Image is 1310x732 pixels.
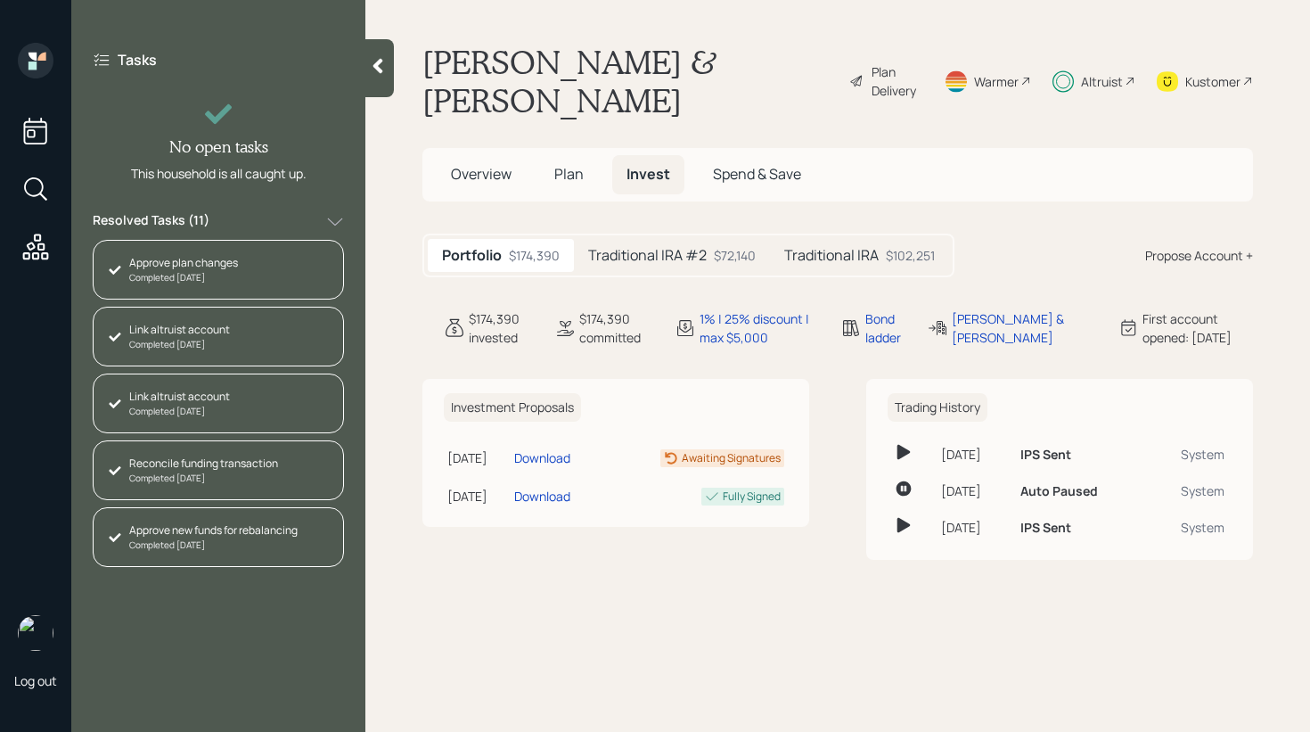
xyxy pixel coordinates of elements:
[131,164,307,183] div: This household is all caught up.
[941,445,1006,464] div: [DATE]
[865,309,905,347] div: Bond ladder
[1185,72,1240,91] div: Kustomer
[713,164,801,184] span: Spend & Save
[514,487,570,506] div: Download
[626,164,670,184] span: Invest
[723,489,781,505] div: Fully Signed
[129,271,238,284] div: Completed [DATE]
[941,481,1006,500] div: [DATE]
[974,72,1019,91] div: Warmer
[1020,521,1071,536] h6: IPS Sent
[886,246,935,265] div: $102,251
[700,309,819,347] div: 1% | 25% discount | max $5,000
[554,164,584,184] span: Plan
[129,522,298,539] div: Approve new funds for rebalancing
[888,393,987,423] h6: Trading History
[118,50,157,70] label: Tasks
[14,672,57,689] div: Log out
[1145,246,1253,265] div: Propose Account +
[129,472,278,485] div: Completed [DATE]
[1142,309,1253,347] div: First account opened: [DATE]
[872,62,922,100] div: Plan Delivery
[1020,448,1071,463] h6: IPS Sent
[444,393,581,423] h6: Investment Proposals
[129,405,230,418] div: Completed [DATE]
[18,615,53,651] img: retirable_logo.png
[682,450,781,466] div: Awaiting Signatures
[169,137,268,157] h4: No open tasks
[469,309,533,347] div: $174,390 invested
[129,389,230,405] div: Link altruist account
[1154,481,1224,500] div: System
[588,247,707,264] h5: Traditional IRA #2
[451,164,512,184] span: Overview
[714,246,756,265] div: $72,140
[93,211,209,233] label: Resolved Tasks ( 11 )
[422,43,835,119] h1: [PERSON_NAME] & [PERSON_NAME]
[129,255,238,271] div: Approve plan changes
[447,487,507,506] div: [DATE]
[129,322,230,338] div: Link altruist account
[1154,518,1224,537] div: System
[579,309,652,347] div: $174,390 committed
[1020,484,1098,499] h6: Auto Paused
[952,309,1096,347] div: [PERSON_NAME] & [PERSON_NAME]
[442,247,502,264] h5: Portfolio
[129,539,298,552] div: Completed [DATE]
[1081,72,1123,91] div: Altruist
[1154,445,1224,464] div: System
[509,246,560,265] div: $174,390
[129,338,230,351] div: Completed [DATE]
[129,456,278,472] div: Reconcile funding transaction
[784,247,879,264] h5: Traditional IRA
[941,518,1006,537] div: [DATE]
[514,448,570,467] div: Download
[447,448,507,467] div: [DATE]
